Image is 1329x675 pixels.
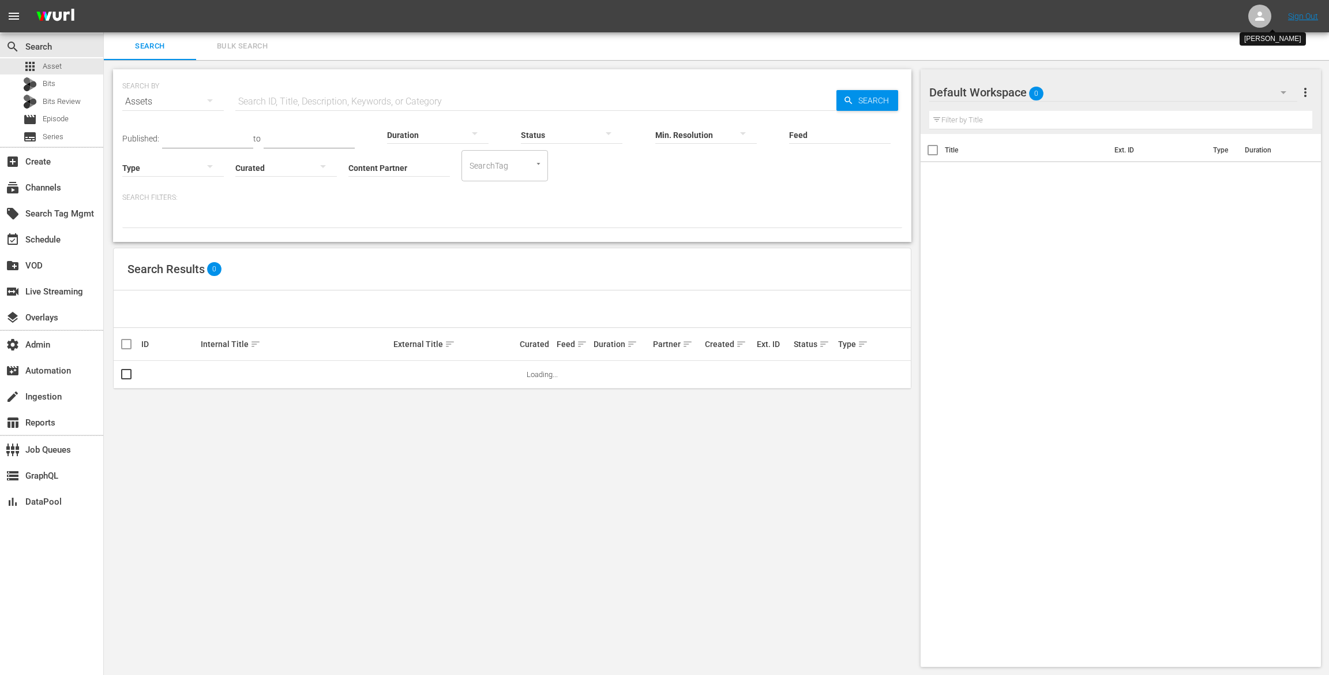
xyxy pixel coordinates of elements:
span: sort [627,339,637,349]
span: VOD [6,259,20,273]
span: Series [43,131,63,143]
span: sort [682,339,693,349]
span: to [253,134,261,143]
span: Asset [43,61,62,72]
button: Search [836,90,898,111]
span: GraphQL [6,469,20,483]
span: Schedule [6,233,20,247]
span: Bits Review [43,96,81,107]
span: Search [854,90,898,111]
img: ans4CAIJ8jUAAAAAAAAAAAAAAAAAAAAAAAAgQb4GAAAAAAAAAAAAAAAAAAAAAAAAJMjXAAAAAAAAAAAAAAAAAAAAAAAAgAT5G... [28,3,83,30]
span: sort [819,339,829,349]
span: DataPool [6,495,20,509]
span: Job Queues [6,443,20,457]
span: Admin [6,338,20,352]
span: Create [6,155,20,169]
div: Default Workspace [929,76,1297,109]
span: Overlays [6,311,20,325]
button: Open [533,158,544,169]
span: 0 [207,262,221,276]
span: Published: [122,134,159,143]
span: Asset [23,59,37,73]
div: Duration [594,337,650,351]
span: Episode [23,113,37,126]
span: Search [111,40,189,53]
div: Bits Review [23,95,37,109]
div: ID [141,340,197,349]
span: sort [577,339,587,349]
span: Search Results [127,262,205,276]
span: Reports [6,416,20,430]
span: Automation [6,364,20,378]
span: sort [445,339,455,349]
button: more_vert [1298,79,1312,106]
span: Live Streaming [6,285,20,299]
span: sort [250,339,261,349]
span: Series [23,130,37,144]
span: more_vert [1298,85,1312,99]
span: Channels [6,181,20,195]
a: Sign Out [1288,12,1318,21]
div: Ext. ID [757,340,790,349]
div: Curated [520,340,553,349]
span: sort [858,339,868,349]
th: Duration [1238,134,1307,166]
span: Search Tag Mgmt [6,207,20,221]
div: Partner [653,337,701,351]
span: menu [7,9,21,23]
span: Episode [43,113,69,125]
th: Title [945,134,1107,166]
span: Bulk Search [203,40,281,53]
div: Feed [557,337,590,351]
div: [PERSON_NAME] [1244,34,1301,44]
span: 0 [1029,81,1043,106]
div: Status [794,337,835,351]
th: Type [1206,134,1238,166]
div: Created [705,337,753,351]
div: Assets [122,85,224,118]
div: Type [838,337,864,351]
span: Bits [43,78,55,89]
span: Search [6,40,20,54]
th: Ext. ID [1107,134,1206,166]
p: Search Filters: [122,193,902,203]
div: Internal Title [201,337,390,351]
span: Loading... [527,370,558,379]
div: External Title [393,337,516,351]
span: Ingestion [6,390,20,404]
span: sort [736,339,746,349]
div: Bits [23,77,37,91]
